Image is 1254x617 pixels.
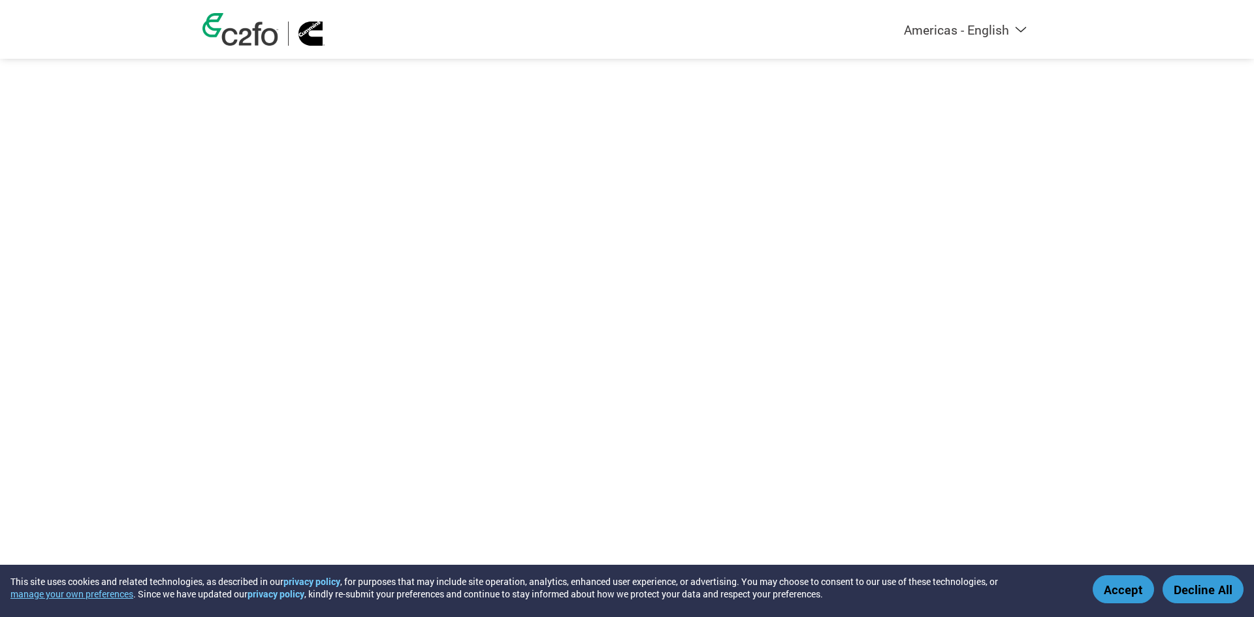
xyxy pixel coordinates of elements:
[248,588,304,600] a: privacy policy
[283,575,340,588] a: privacy policy
[1163,575,1244,603] button: Decline All
[202,13,278,46] img: c2fo logo
[10,575,1074,600] div: This site uses cookies and related technologies, as described in our , for purposes that may incl...
[10,588,133,600] button: manage your own preferences
[298,22,325,46] img: Cummins
[1093,575,1154,603] button: Accept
